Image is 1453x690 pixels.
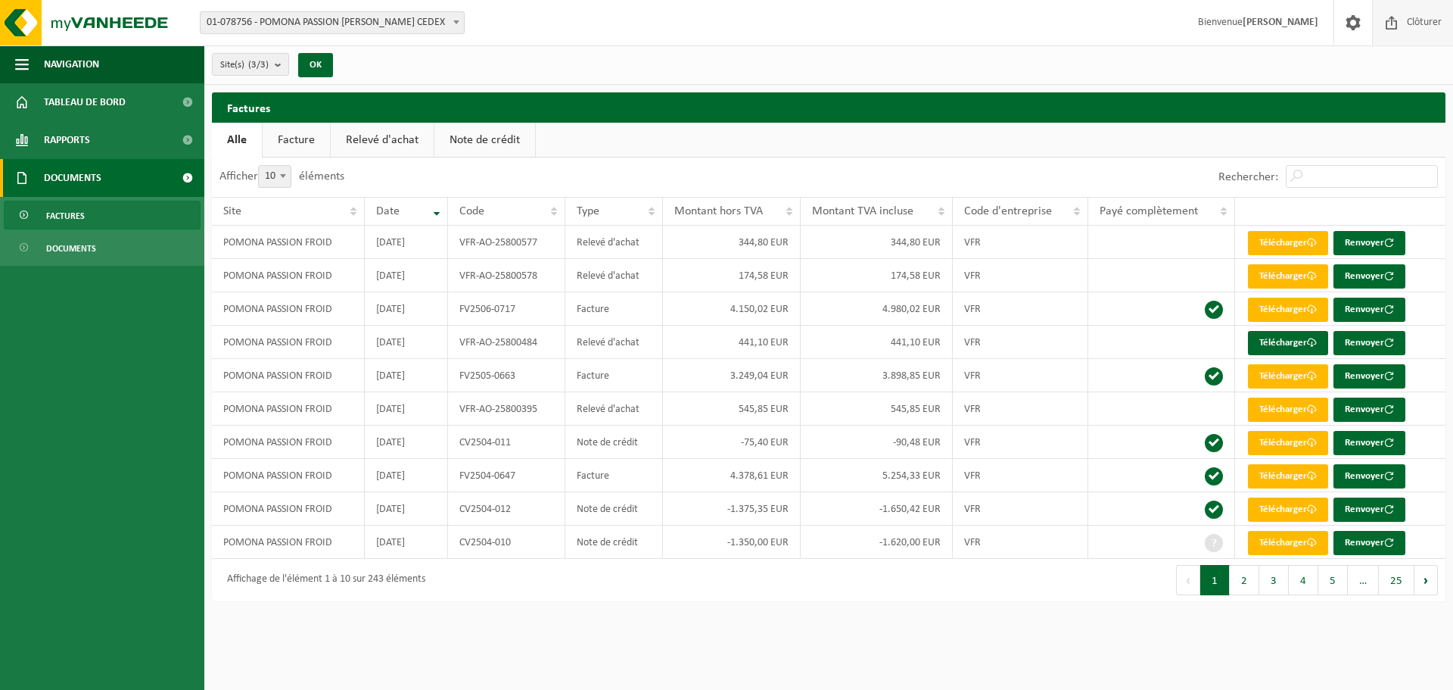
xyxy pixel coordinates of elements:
button: 2 [1230,565,1259,595]
a: Télécharger [1248,498,1328,522]
span: Date [376,205,400,217]
h2: Factures [212,92,285,122]
span: Documents [46,234,96,263]
a: Factures [4,201,201,229]
td: Relevé d'achat [565,259,664,292]
td: -1.650,42 EUR [801,492,953,526]
button: 5 [1318,565,1348,595]
td: [DATE] [365,326,448,359]
label: Rechercher: [1218,171,1278,183]
td: 174,58 EUR [663,259,801,292]
span: Tableau de bord [44,83,126,121]
td: POMONA PASSION FROID [212,326,365,359]
span: 01-078756 - POMONA PASSION FROID - LOMME CEDEX [200,11,465,34]
td: [DATE] [365,259,448,292]
td: [DATE] [365,359,448,392]
a: Télécharger [1248,364,1328,389]
td: POMONA PASSION FROID [212,492,365,526]
td: Note de crédit [565,426,664,459]
button: Renvoyer [1333,231,1405,255]
td: 3.898,85 EUR [801,359,953,392]
td: 5.254,33 EUR [801,459,953,492]
span: 10 [259,166,291,187]
td: VFR-AO-25800577 [448,226,565,259]
span: Payé complètement [1100,205,1198,217]
td: Facture [565,359,664,392]
td: Relevé d'achat [565,392,664,426]
td: VFR-AO-25800395 [448,392,565,426]
td: Relevé d'achat [565,326,664,359]
td: [DATE] [365,492,448,526]
td: CV2504-011 [448,426,565,459]
span: Navigation [44,45,99,83]
td: 174,58 EUR [801,259,953,292]
td: FV2506-0717 [448,292,565,326]
td: Facture [565,459,664,492]
a: Télécharger [1248,398,1328,422]
button: Renvoyer [1333,398,1405,422]
a: Note de crédit [434,123,535,158]
td: FV2504-0647 [448,459,565,492]
td: VFR [953,526,1088,559]
span: Montant hors TVA [674,205,763,217]
span: Site [223,205,241,217]
td: CV2504-010 [448,526,565,559]
td: -1.620,00 EUR [801,526,953,559]
td: VFR [953,326,1088,359]
span: Type [577,205,599,217]
span: Montant TVA incluse [812,205,913,217]
td: VFR [953,492,1088,526]
a: Télécharger [1248,298,1328,322]
td: VFR [953,259,1088,292]
span: Site(s) [220,54,269,76]
button: 1 [1200,565,1230,595]
td: Relevé d'achat [565,226,664,259]
a: Télécharger [1248,431,1328,455]
label: Afficher éléments [219,170,344,183]
span: Rapports [44,121,90,159]
span: Code [459,205,484,217]
a: Télécharger [1248,231,1328,255]
span: Code d'entreprise [964,205,1052,217]
td: VFR [953,459,1088,492]
td: 4.150,02 EUR [663,292,801,326]
td: VFR [953,392,1088,426]
td: [DATE] [365,426,448,459]
button: Renvoyer [1333,331,1405,355]
td: 4.980,02 EUR [801,292,953,326]
a: Relevé d'achat [331,123,434,158]
td: POMONA PASSION FROID [212,292,365,326]
td: FV2505-0663 [448,359,565,392]
button: Renvoyer [1333,464,1405,489]
td: 441,10 EUR [801,326,953,359]
td: -75,40 EUR [663,426,801,459]
a: Télécharger [1248,264,1328,289]
td: 441,10 EUR [663,326,801,359]
td: 545,85 EUR [801,392,953,426]
td: VFR-AO-25800484 [448,326,565,359]
button: Renvoyer [1333,298,1405,322]
td: POMONA PASSION FROID [212,526,365,559]
strong: [PERSON_NAME] [1243,17,1318,28]
a: Télécharger [1248,331,1328,355]
span: Factures [46,201,85,230]
td: VFR [953,292,1088,326]
span: 10 [258,165,291,188]
button: Previous [1176,565,1200,595]
td: -1.350,00 EUR [663,526,801,559]
td: CV2504-012 [448,492,565,526]
button: 3 [1259,565,1289,595]
div: Affichage de l'élément 1 à 10 sur 243 éléments [219,567,425,594]
a: Facture [263,123,330,158]
button: Renvoyer [1333,431,1405,455]
button: 25 [1379,565,1414,595]
button: Renvoyer [1333,364,1405,389]
button: Renvoyer [1333,531,1405,555]
count: (3/3) [248,60,269,70]
td: [DATE] [365,526,448,559]
span: Documents [44,159,101,197]
button: OK [298,53,333,77]
a: Alle [212,123,262,158]
td: 545,85 EUR [663,392,801,426]
td: POMONA PASSION FROID [212,259,365,292]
